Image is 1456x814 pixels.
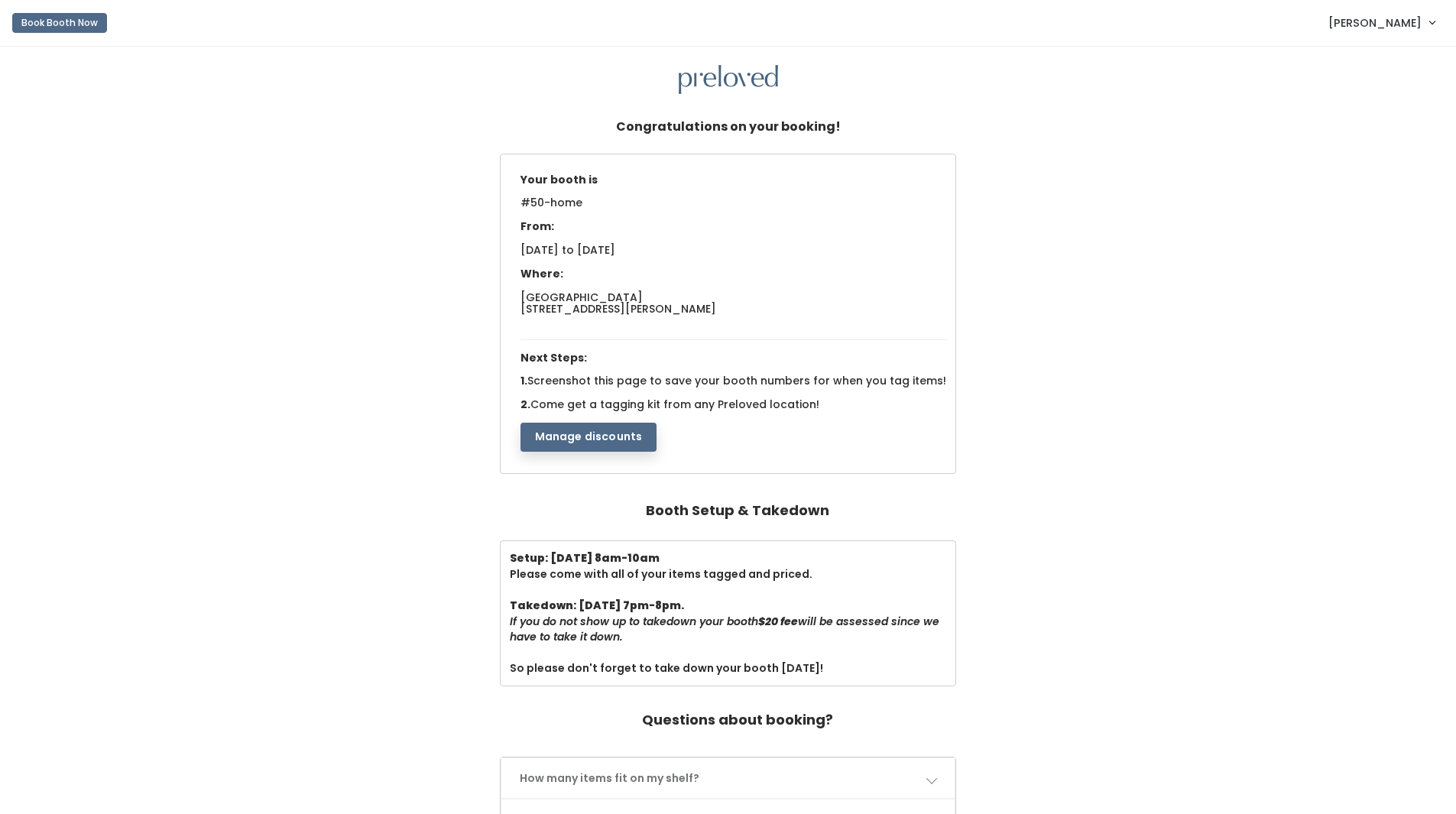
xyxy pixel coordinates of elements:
[527,373,946,388] span: Screenshot this page to save your booth numbers for when you tag items!
[510,598,684,613] b: Takedown: [DATE] 7pm-8pm.
[510,550,947,676] div: Please come with all of your items tagged and priced. So please don't forget to take down your bo...
[501,758,955,799] a: How many items fit on my shelf?
[520,195,582,219] span: #50-home
[520,242,615,258] span: [DATE] to [DATE]
[510,550,660,566] b: Setup: [DATE] 8am-10am
[1328,15,1422,31] span: [PERSON_NAME]
[616,112,841,141] h5: Congratulations on your booking!
[646,495,829,526] h4: Booth Setup & Takedown
[520,429,657,444] a: Manage discounts
[642,705,833,735] h4: Questions about booking?
[520,290,716,316] span: [GEOGRAPHIC_DATA] [STREET_ADDRESS][PERSON_NAME]
[679,65,778,95] img: preloved logo
[520,219,554,234] span: From:
[530,397,819,412] span: Come get a tagging kit from any Preloved location!
[520,266,563,281] span: Where:
[513,167,956,452] div: 1. 2.
[12,13,107,33] button: Book Booth Now
[758,614,798,629] b: $20 fee
[520,172,598,187] span: Your booth is
[1313,6,1450,39] a: [PERSON_NAME]
[520,350,587,365] span: Next Steps:
[510,614,939,645] i: If you do not show up to takedown your booth will be assessed since we have to take it down.
[520,423,657,452] button: Manage discounts
[12,6,107,40] a: Book Booth Now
